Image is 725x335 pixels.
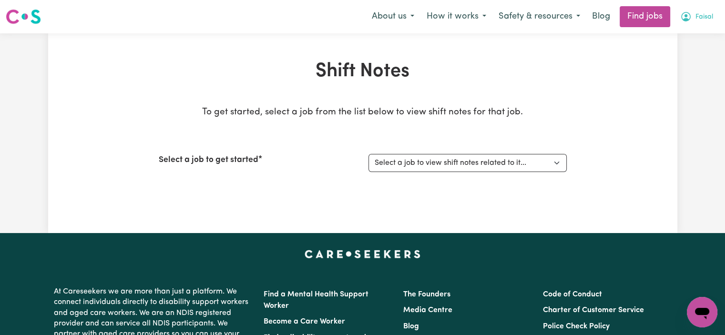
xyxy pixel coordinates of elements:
[695,12,713,22] span: Faisal
[305,250,420,258] a: Careseekers home page
[366,7,420,27] button: About us
[543,306,644,314] a: Charter of Customer Service
[586,6,616,27] a: Blog
[264,291,368,310] a: Find a Mental Health Support Worker
[687,297,717,327] iframe: Button to launch messaging window
[543,323,610,330] a: Police Check Policy
[620,6,670,27] a: Find jobs
[420,7,492,27] button: How it works
[159,60,567,83] h1: Shift Notes
[159,106,567,120] p: To get started, select a job from the list below to view shift notes for that job.
[403,306,452,314] a: Media Centre
[403,291,450,298] a: The Founders
[159,154,258,166] label: Select a job to get started
[492,7,586,27] button: Safety & resources
[6,8,41,25] img: Careseekers logo
[543,291,602,298] a: Code of Conduct
[6,6,41,28] a: Careseekers logo
[674,7,719,27] button: My Account
[264,318,345,325] a: Become a Care Worker
[403,323,419,330] a: Blog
